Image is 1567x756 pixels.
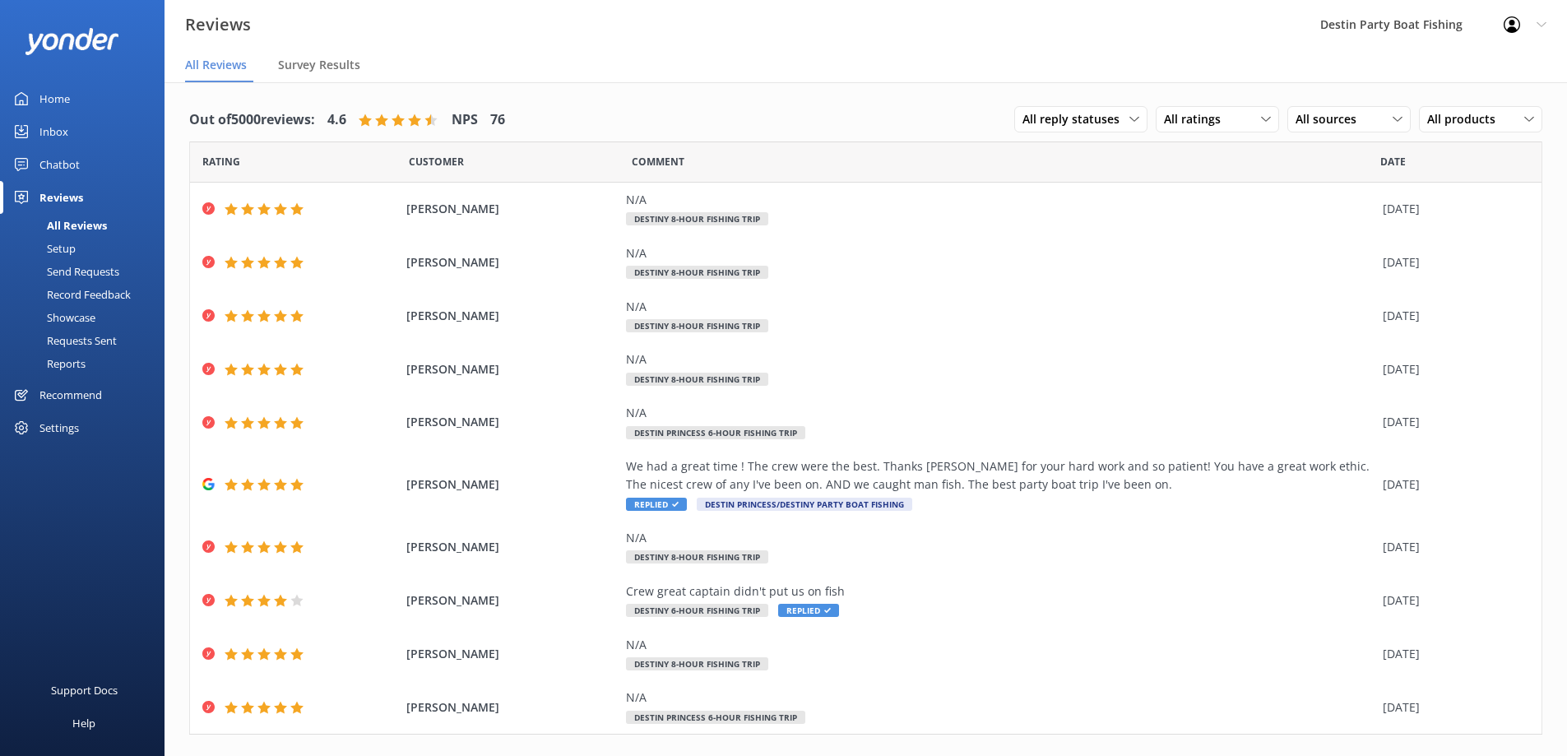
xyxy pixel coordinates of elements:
[626,191,1375,209] div: N/A
[406,307,619,325] span: [PERSON_NAME]
[626,657,768,670] span: Destiny 8-Hour Fishing Trip
[1164,110,1231,128] span: All ratings
[185,57,247,73] span: All Reviews
[1383,645,1521,663] div: [DATE]
[1022,110,1129,128] span: All reply statuses
[10,352,165,375] a: Reports
[10,352,86,375] div: Reports
[327,109,346,131] h4: 4.6
[697,498,912,511] span: Destin Princess/Destiny Party Boat Fishing
[10,260,119,283] div: Send Requests
[39,115,68,148] div: Inbox
[626,689,1375,707] div: N/A
[406,413,619,431] span: [PERSON_NAME]
[10,306,95,329] div: Showcase
[10,237,76,260] div: Setup
[1383,475,1521,494] div: [DATE]
[1383,591,1521,610] div: [DATE]
[278,57,360,73] span: Survey Results
[10,214,165,237] a: All Reviews
[185,12,251,38] h3: Reviews
[626,319,768,332] span: Destiny 8-Hour Fishing Trip
[406,698,619,717] span: [PERSON_NAME]
[10,306,165,329] a: Showcase
[626,711,805,724] span: Destin Princess 6-Hour Fishing Trip
[39,411,79,444] div: Settings
[202,154,240,169] span: Date
[406,360,619,378] span: [PERSON_NAME]
[10,329,117,352] div: Requests Sent
[406,645,619,663] span: [PERSON_NAME]
[1383,253,1521,271] div: [DATE]
[490,109,505,131] h4: 76
[406,253,619,271] span: [PERSON_NAME]
[778,604,839,617] span: Replied
[626,498,687,511] span: Replied
[632,154,684,169] span: Question
[1383,360,1521,378] div: [DATE]
[409,154,464,169] span: Date
[626,604,768,617] span: Destiny 6-Hour Fishing Trip
[626,244,1375,262] div: N/A
[406,538,619,556] span: [PERSON_NAME]
[39,378,102,411] div: Recommend
[1383,538,1521,556] div: [DATE]
[626,426,805,439] span: Destin Princess 6-Hour Fishing Trip
[626,636,1375,654] div: N/A
[10,283,165,306] a: Record Feedback
[406,591,619,610] span: [PERSON_NAME]
[39,82,70,115] div: Home
[1383,413,1521,431] div: [DATE]
[626,529,1375,547] div: N/A
[1383,307,1521,325] div: [DATE]
[39,148,80,181] div: Chatbot
[51,674,118,707] div: Support Docs
[39,181,83,214] div: Reviews
[10,260,165,283] a: Send Requests
[10,329,165,352] a: Requests Sent
[626,373,768,386] span: Destiny 8-Hour Fishing Trip
[452,109,478,131] h4: NPS
[1427,110,1505,128] span: All products
[626,298,1375,316] div: N/A
[1383,698,1521,717] div: [DATE]
[626,350,1375,369] div: N/A
[626,457,1375,494] div: We had a great time ! The crew were the best. Thanks [PERSON_NAME] for your hard work and so pati...
[1296,110,1366,128] span: All sources
[626,212,768,225] span: Destiny 8-Hour Fishing Trip
[1380,154,1406,169] span: Date
[10,214,107,237] div: All Reviews
[10,237,165,260] a: Setup
[626,266,768,279] span: Destiny 8-Hour Fishing Trip
[10,283,131,306] div: Record Feedback
[25,28,119,55] img: yonder-white-logo.png
[1383,200,1521,218] div: [DATE]
[406,200,619,218] span: [PERSON_NAME]
[626,404,1375,422] div: N/A
[72,707,95,740] div: Help
[406,475,619,494] span: [PERSON_NAME]
[626,550,768,564] span: Destiny 8-Hour Fishing Trip
[626,582,1375,601] div: Crew great captain didn't put us on fish
[189,109,315,131] h4: Out of 5000 reviews:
